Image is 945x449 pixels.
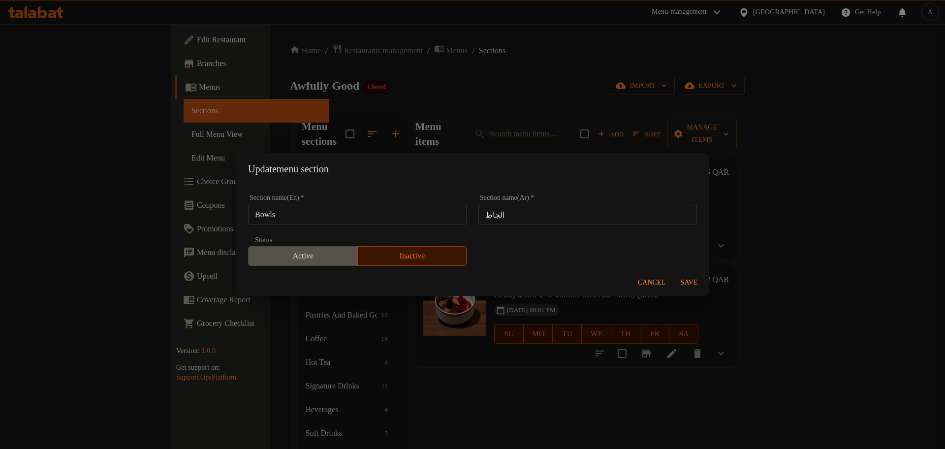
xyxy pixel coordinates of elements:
span: Cancel [638,277,665,289]
span: Active [252,249,354,263]
h2: Update menu section [248,161,697,177]
span: Inactive [362,249,463,263]
button: Active [248,246,358,266]
button: Save [673,274,705,292]
span: Save [677,277,701,289]
button: Inactive [357,246,467,266]
input: Please enter section name(ar) [478,205,697,224]
button: Cancel [634,274,669,292]
input: Please enter section name(en) [248,205,467,224]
